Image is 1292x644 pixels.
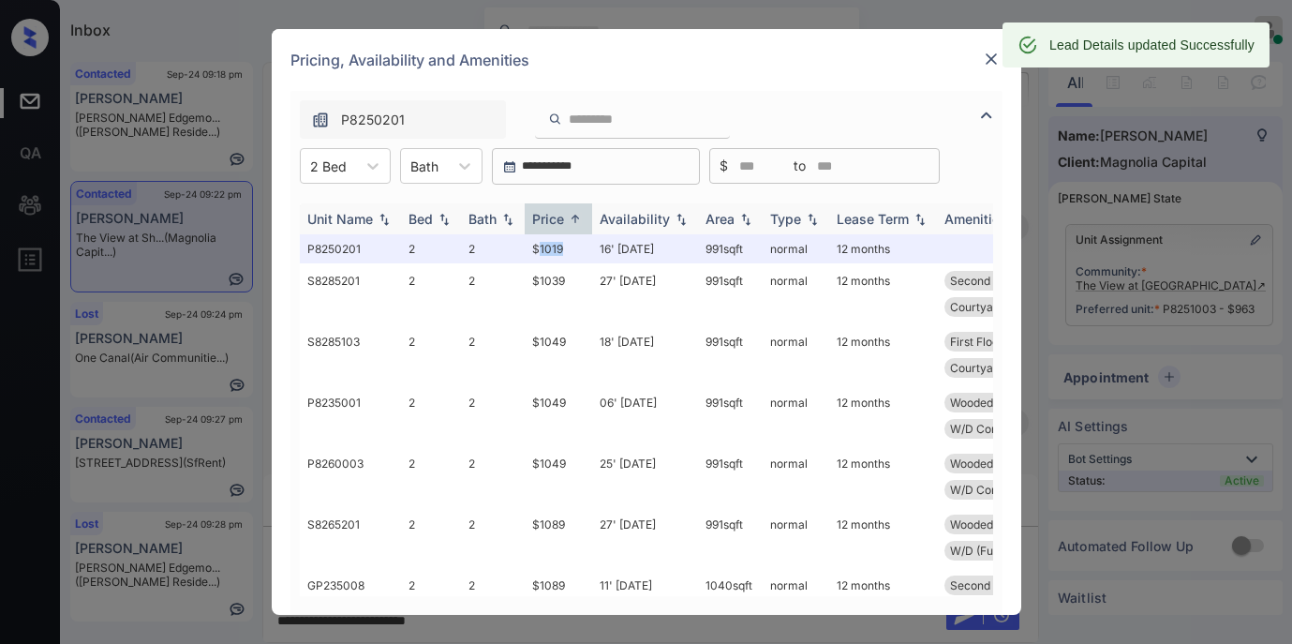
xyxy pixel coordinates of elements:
td: P8250201 [300,234,401,263]
td: 12 months [829,263,937,324]
td: $1049 [525,446,592,507]
td: $1019 [525,234,592,263]
td: $1049 [525,385,592,446]
td: 2 [461,568,525,629]
img: sorting [672,213,691,226]
td: 11' [DATE] [592,568,698,629]
td: 991 sqft [698,263,763,324]
img: sorting [435,213,453,226]
td: 2 [401,263,461,324]
span: $ [720,156,728,176]
td: 16' [DATE] [592,234,698,263]
td: normal [763,568,829,629]
td: GP235008 [300,568,401,629]
td: 2 [401,568,461,629]
td: 2 [461,446,525,507]
td: 06' [DATE] [592,385,698,446]
span: W/D (Full Sized... [950,544,1040,558]
span: Wooded View [950,457,1022,471]
img: icon-zuma [548,111,562,127]
div: Type [770,211,801,227]
td: S8285103 [300,324,401,385]
img: close [982,50,1001,68]
td: 12 months [829,234,937,263]
td: normal [763,324,829,385]
div: Bed [408,211,433,227]
td: 2 [461,324,525,385]
td: normal [763,507,829,568]
img: sorting [911,213,929,226]
span: Courtyard view [950,361,1032,375]
div: Price [532,211,564,227]
td: normal [763,263,829,324]
td: 27' [DATE] [592,507,698,568]
span: Wooded View [950,517,1022,532]
span: W/D Connections [950,483,1043,497]
td: 991 sqft [698,385,763,446]
td: 18' [DATE] [592,324,698,385]
span: Courtyard view [950,300,1032,314]
img: sorting [736,213,755,226]
span: W/D Connections [950,422,1043,436]
img: sorting [566,212,585,226]
div: Pricing, Availability and Amenities [272,29,1021,91]
span: Second Floor [950,274,1020,288]
td: 991 sqft [698,324,763,385]
img: sorting [375,213,394,226]
img: sorting [803,213,822,226]
td: 25' [DATE] [592,446,698,507]
div: Availability [600,211,670,227]
td: 27' [DATE] [592,263,698,324]
td: $1039 [525,263,592,324]
td: 2 [461,234,525,263]
div: Bath [468,211,497,227]
td: 1040 sqft [698,568,763,629]
td: 12 months [829,568,937,629]
td: 2 [401,507,461,568]
span: P8250201 [341,110,405,130]
td: 2 [401,234,461,263]
td: normal [763,446,829,507]
td: 991 sqft [698,446,763,507]
td: S8285201 [300,263,401,324]
td: 2 [401,446,461,507]
td: 2 [401,385,461,446]
div: Amenities [944,211,1007,227]
td: P8235001 [300,385,401,446]
td: 2 [461,507,525,568]
td: normal [763,234,829,263]
img: sorting [498,213,517,226]
td: $1049 [525,324,592,385]
div: Lead Details updated Successfully [1049,28,1255,62]
td: 991 sqft [698,234,763,263]
span: to [794,156,806,176]
td: 2 [401,324,461,385]
span: Wooded View [950,396,1022,410]
div: Lease Term [837,211,909,227]
td: 991 sqft [698,507,763,568]
td: $1089 [525,568,592,629]
div: Unit Name [307,211,373,227]
td: $1089 [525,507,592,568]
td: normal [763,385,829,446]
td: P8260003 [300,446,401,507]
div: Area [705,211,735,227]
img: icon-zuma [311,111,330,129]
td: 12 months [829,446,937,507]
img: icon-zuma [975,104,998,127]
span: First Floor [950,335,1003,349]
td: 12 months [829,324,937,385]
td: 2 [461,263,525,324]
td: S8265201 [300,507,401,568]
span: Second Floor [950,578,1020,592]
td: 12 months [829,385,937,446]
td: 12 months [829,507,937,568]
td: 2 [461,385,525,446]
